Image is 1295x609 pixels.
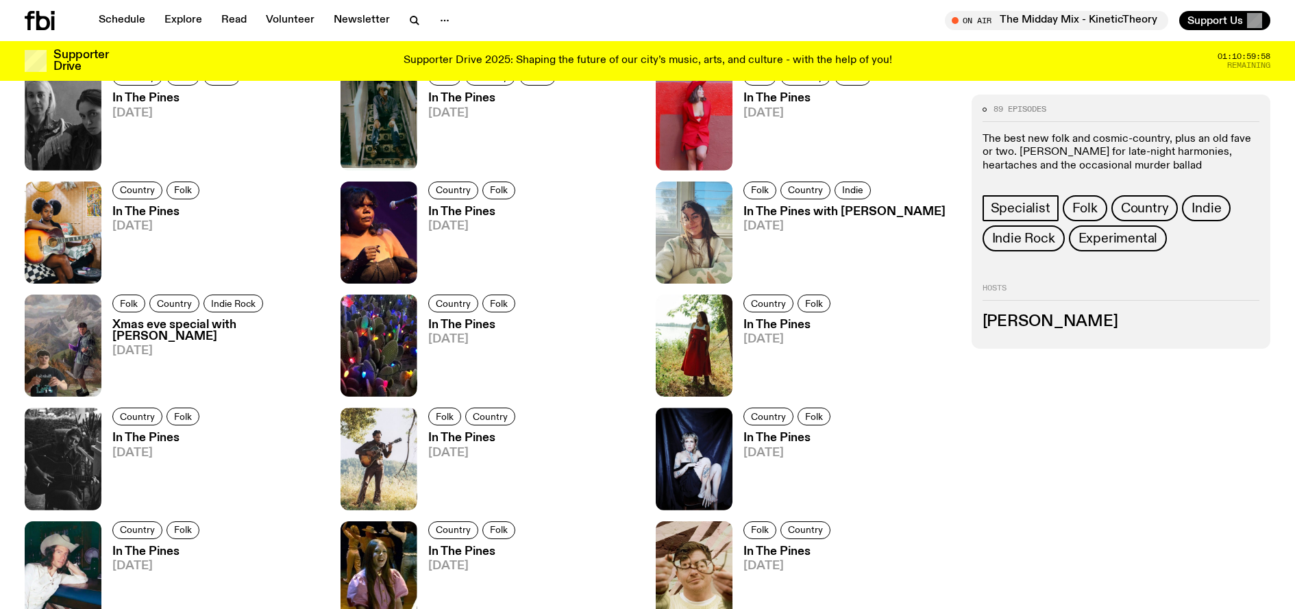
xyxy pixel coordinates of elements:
h3: In The Pines [428,432,519,444]
span: Folk [436,412,454,422]
a: Folk [166,182,199,199]
h3: [PERSON_NAME] [983,315,1260,330]
a: Experimental [1069,225,1168,251]
a: Specialist [983,195,1059,221]
a: Indie [835,182,871,199]
span: Country [751,412,786,422]
span: Country [788,185,823,195]
a: In The Pines[DATE] [732,432,835,510]
button: Support Us [1179,11,1270,30]
span: [DATE] [428,447,519,459]
span: [DATE] [112,345,324,357]
span: [DATE] [112,560,203,572]
a: In The Pines with [PERSON_NAME][DATE] [732,206,946,284]
img: Eleanor Jawurlngali [341,182,417,284]
span: [DATE] [112,108,244,119]
span: Country [157,298,192,308]
a: Country [112,182,162,199]
h3: In The Pines [743,319,835,331]
span: [DATE] [428,108,560,119]
span: Folk [805,412,823,422]
a: Country [428,295,478,312]
span: Folk [120,298,138,308]
span: Folk [490,525,508,535]
p: Supporter Drive 2025: Shaping the future of our city’s music, arts, and culture - with the help o... [404,55,892,67]
a: Indie [1182,195,1231,221]
a: Country [149,295,199,312]
a: Country [743,295,793,312]
a: In The Pines[DATE] [101,206,203,284]
a: Folk [482,521,515,539]
a: Indie Rock [983,225,1065,251]
span: Folk [174,412,192,422]
p: The best new folk and cosmic-country, plus an old fave or two. [PERSON_NAME] for late-night harmo... [983,134,1260,173]
a: In The Pines[DATE] [101,92,244,170]
a: Folk [166,521,199,539]
a: Folk [482,182,515,199]
a: Folk [428,408,461,425]
a: Country [743,408,793,425]
a: Folk [743,182,776,199]
span: Country [436,525,471,535]
h3: In The Pines [428,206,519,218]
span: Support Us [1187,14,1243,27]
a: Country [780,521,830,539]
span: Country [473,412,508,422]
a: Xmas eve special with [PERSON_NAME][DATE] [101,319,324,397]
a: Schedule [90,11,153,30]
span: Folk [490,298,508,308]
a: Country [780,182,830,199]
a: In The Pines[DATE] [417,206,519,284]
a: Folk [482,295,515,312]
span: Remaining [1227,62,1270,69]
span: [DATE] [743,108,875,119]
span: [DATE] [428,221,519,232]
a: Explore [156,11,210,30]
a: Country [465,408,515,425]
a: Folk [166,408,199,425]
h2: Hosts [983,284,1260,301]
h3: In The Pines [112,92,244,104]
span: Folk [751,525,769,535]
h3: In The Pines [743,432,835,444]
img: Freya Josephine Hollick. Blonde woman in black slip sitting in front of dark blue curtains [656,408,732,510]
span: Country [751,298,786,308]
img: Gold Star. Seated man playing an acoustic guitar [25,408,101,510]
span: [DATE] [428,560,519,572]
span: Folk [174,185,192,195]
a: In The Pines[DATE] [101,432,203,510]
span: Indie [842,185,863,195]
h3: Supporter Drive [53,49,108,73]
h3: Xmas eve special with [PERSON_NAME] [112,319,324,343]
span: Folk [1072,201,1098,216]
span: [DATE] [743,447,835,459]
a: In The Pines[DATE] [417,432,519,510]
h3: In The Pines [112,432,203,444]
a: Country [1111,195,1179,221]
h3: In The Pines [743,92,875,104]
span: Folk [805,298,823,308]
span: [DATE] [743,334,835,345]
a: Folk [743,521,776,539]
img: A collage of Sachin Burns (left) wearing a hacky sack shirt and harrie hastings giving the thumbs... [25,295,101,397]
span: [DATE] [112,221,203,232]
a: Folk [798,408,830,425]
img: Leon Bridges. Man in sunlit field playing guitar [341,408,417,510]
a: Folk [1063,195,1107,221]
img: Waxahatchee. Woman in red dress standing by a river [656,295,732,397]
span: Folk [174,525,192,535]
h3: In The Pines [428,92,560,104]
span: 89 episodes [994,105,1046,113]
a: In The Pines[DATE] [732,319,835,397]
a: Newsletter [325,11,398,30]
span: Country [120,525,155,535]
a: In The Pines[DATE] [417,319,519,397]
span: Indie Rock [211,298,256,308]
span: [DATE] [743,221,946,232]
span: Country [120,185,155,195]
a: Read [213,11,255,30]
h3: In The Pines [428,319,519,331]
span: [DATE] [112,447,203,459]
span: Country [436,185,471,195]
h3: In The Pines [112,206,203,218]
